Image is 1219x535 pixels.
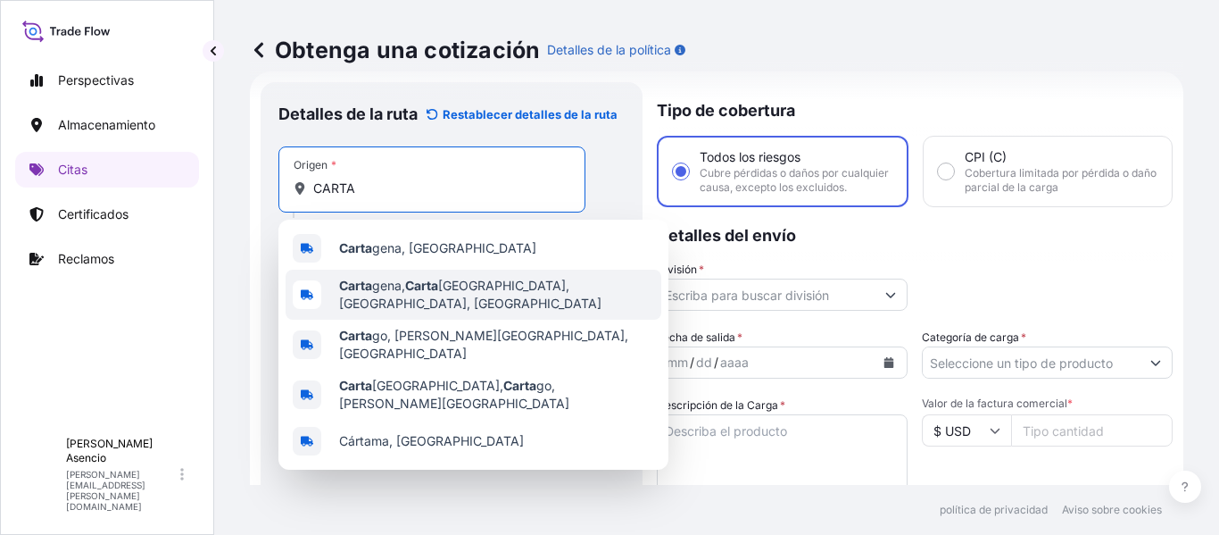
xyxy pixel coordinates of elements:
[657,330,735,344] font: Fecha de salida
[922,330,1019,344] font: Categoría de carga
[339,328,372,343] b: Carta
[965,149,1007,164] font: CPI (C)
[443,107,618,121] font: Restablecer detalles de la ruta
[339,277,654,313] span: gena, [GEOGRAPHIC_DATA], [GEOGRAPHIC_DATA], [GEOGRAPHIC_DATA]
[720,355,749,370] font: aaaa
[503,378,536,393] b: Carta
[339,378,372,393] b: Carta
[339,278,372,293] b: Carta
[339,239,536,257] span: gena, [GEOGRAPHIC_DATA]
[58,162,87,177] font: Citas
[275,37,540,63] font: Obtenga una cotización
[1062,503,1162,516] font: Aviso sobre cookies
[547,42,671,57] font: Detalles de la política
[294,158,328,171] font: Origen
[700,149,800,164] font: Todos los riesgos
[58,206,129,222] font: Certificados
[278,220,668,470] div: Mostrar sugerencias
[405,278,438,293] b: Carta
[339,240,372,255] b: Carta
[658,279,875,311] input: Escriba para buscar división
[718,352,750,373] div: año,
[1140,347,1172,379] button: Mostrar sugerencias
[665,352,690,373] div: mes,
[667,355,688,370] font: mm
[875,279,907,311] button: Mostrar sugerencias
[66,437,153,450] font: [PERSON_NAME]
[922,397,1067,410] font: Valor de la factura comercial
[965,166,1157,194] font: Cobertura limitada por pérdida o daño parcial de la carga
[1011,414,1173,447] input: Tipo cantidad
[657,226,796,245] font: Detalles del envío
[36,464,46,483] font: A
[66,451,106,464] font: Asencio
[690,355,694,370] font: /
[66,469,145,512] font: [PERSON_NAME][EMAIL_ADDRESS][PERSON_NAME][DOMAIN_NAME]
[923,347,1140,379] input: Seleccione un tipo de producto
[313,180,563,197] input: Origen
[694,352,714,373] div: día,
[339,327,654,363] span: go, [PERSON_NAME][GEOGRAPHIC_DATA], [GEOGRAPHIC_DATA]
[714,355,718,370] font: /
[875,348,903,377] button: Calendario
[58,251,114,266] font: Reclamos
[339,432,524,450] span: Cártama, [GEOGRAPHIC_DATA]
[700,166,889,194] font: Cubre pérdidas o daños por cualquier causa, excepto los excluidos.
[657,101,795,120] font: Tipo de cobertura
[278,104,418,123] font: Detalles de la ruta
[657,263,697,276] font: División
[58,117,155,132] font: Almacenamiento
[657,398,778,412] font: Descripción de la Carga
[58,72,134,88] font: Perspectivas
[696,355,712,370] font: dd
[940,503,1048,516] font: política de privacidad
[339,377,654,413] span: [GEOGRAPHIC_DATA], go, [PERSON_NAME][GEOGRAPHIC_DATA]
